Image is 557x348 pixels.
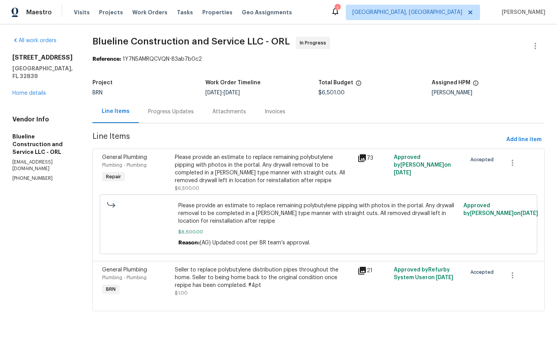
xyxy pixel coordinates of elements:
[432,80,470,85] h5: Assigned HPM
[12,65,74,80] h5: [GEOGRAPHIC_DATA], FL 32839
[92,90,103,96] span: BRN
[242,9,292,16] span: Geo Assignments
[175,291,188,295] span: $1.00
[12,90,46,96] a: Home details
[26,9,52,16] span: Maestro
[12,116,74,123] h4: Vendor Info
[102,267,147,273] span: General Plumbing
[506,135,542,145] span: Add line item
[132,9,167,16] span: Work Orders
[357,266,389,275] div: 21
[205,90,222,96] span: [DATE]
[178,202,459,225] span: Please provide an estimate to replace remaining polybutylene pipping with photos in the portal. A...
[99,9,123,16] span: Projects
[394,267,453,280] span: Approved by Refurby System User on
[205,80,261,85] h5: Work Order Timeline
[102,275,147,280] span: Plumbing - Plumbing
[212,108,246,116] div: Attachments
[318,90,345,96] span: $6,501.00
[148,108,194,116] div: Progress Updates
[12,38,56,43] a: All work orders
[175,266,352,289] div: Seller to replace polybutylene distribution pipes throughout the home. Seller to being home back ...
[394,155,451,176] span: Approved by [PERSON_NAME] on
[102,107,130,115] div: Line Items
[470,268,497,276] span: Accepted
[355,80,362,90] span: The total cost of line items that have been proposed by Opendoor. This sum includes line items th...
[102,163,147,167] span: Plumbing - Plumbing
[503,133,545,147] button: Add line item
[175,154,352,184] div: Please provide an estimate to replace remaining polybutylene pipping with photos in the portal. A...
[92,37,290,46] span: Blueline Construction and Service LLC - ORL
[103,285,119,293] span: BRN
[92,56,121,62] b: Reference:
[499,9,545,16] span: [PERSON_NAME]
[12,133,74,156] h5: Blueline Construction and Service LLC - ORL
[178,228,459,236] span: $6,500.00
[202,9,232,16] span: Properties
[177,10,193,15] span: Tasks
[265,108,285,116] div: Invoices
[12,159,74,172] p: [EMAIL_ADDRESS][DOMAIN_NAME]
[521,211,538,216] span: [DATE]
[92,80,113,85] h5: Project
[224,90,240,96] span: [DATE]
[175,186,199,191] span: $6,500.00
[12,54,74,61] h2: [STREET_ADDRESS]
[318,80,353,85] h5: Total Budget
[92,133,503,147] span: Line Items
[394,170,411,176] span: [DATE]
[102,155,147,160] span: General Plumbing
[473,80,479,90] span: The hpm assigned to this work order.
[436,275,453,280] span: [DATE]
[470,156,497,164] span: Accepted
[205,90,240,96] span: -
[103,173,124,181] span: Repair
[74,9,90,16] span: Visits
[463,203,538,216] span: Approved by [PERSON_NAME] on
[200,240,310,246] span: (AG) Updated cost per BR team’s approval.
[335,5,340,12] div: 1
[432,90,545,96] div: [PERSON_NAME]
[357,154,389,163] div: 73
[300,39,329,47] span: In Progress
[92,55,545,63] div: 1Y7N5AMRQCVQN-83ab7b0c2
[12,175,74,182] p: [PHONE_NUMBER]
[178,240,200,246] span: Reason:
[352,9,462,16] span: [GEOGRAPHIC_DATA], [GEOGRAPHIC_DATA]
